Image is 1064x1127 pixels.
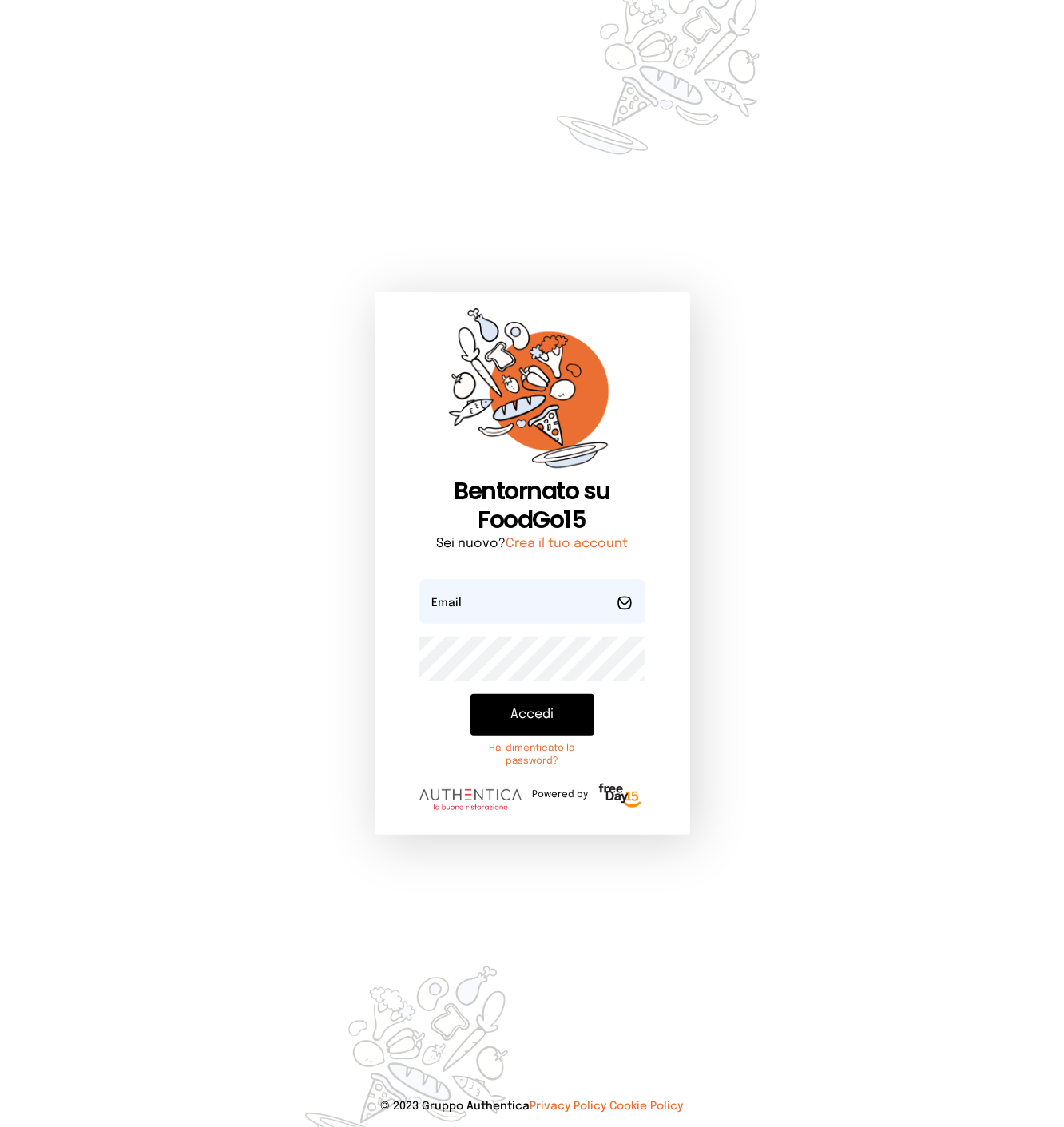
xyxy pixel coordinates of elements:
[419,477,645,534] h1: Bentornato su FoodGo15
[470,742,594,768] a: Hai dimenticato la password?
[470,694,594,736] button: Accedi
[595,780,645,812] img: logo-freeday.3e08031.png
[533,788,589,801] span: Powered by
[419,534,645,554] p: Sei nuovo?
[26,1098,1038,1114] p: © 2023 Gruppo Authentica
[449,308,615,477] img: sticker-orange.65babaf.png
[530,1101,607,1112] a: Privacy Policy
[610,1101,684,1112] a: Cookie Policy
[419,789,522,810] img: logo.8f33a47.png
[506,537,628,550] a: Crea il tuo account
